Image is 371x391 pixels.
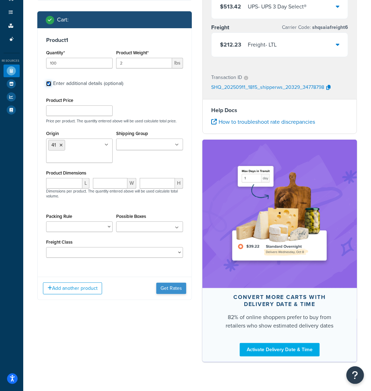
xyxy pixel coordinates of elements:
p: SHQ_20250911_1815_shipperws_20329_34778798 [211,83,324,93]
span: shqsaiafreight6 [311,24,348,31]
li: Boxes [4,19,20,32]
div: Freight - LTL [248,40,277,50]
a: How to troubleshoot rate discrepancies [211,118,315,126]
li: Test Your Rates [4,65,20,77]
span: $513.42 [220,2,241,11]
input: 0.00 [116,58,172,68]
span: L [82,178,89,189]
label: Possible Boxes [116,214,146,219]
button: Get Rates [156,283,186,294]
input: Enter additional details (optional) [46,81,51,86]
p: Price per product. The quantity entered above will be used calculate total price. [44,118,185,123]
h2: Cart : [57,17,69,23]
label: Quantity* [46,50,65,55]
p: Dimensions per product. The quantity entered above will be used calculate total volume. [44,189,185,198]
label: Packing Rule [46,214,72,219]
div: Enter additional details (optional) [53,79,123,88]
p: Transaction ID [211,73,242,83]
label: Origin [46,131,59,136]
label: Freight Class [46,239,73,245]
a: Activate Delivery Date & Time [240,343,320,356]
label: Shipping Group [116,131,148,136]
button: Add another product [43,282,102,294]
input: 0.0 [46,58,113,68]
li: Shipping Rules [4,6,20,19]
label: Product Dimensions [46,170,86,176]
h4: Help Docs [211,106,348,115]
li: Marketplace [4,78,20,90]
span: H [175,178,183,189]
span: lbs [172,58,183,68]
li: Advanced Features [4,33,20,46]
h3: Product 1 [46,37,183,44]
span: 41 [51,141,56,149]
span: $212.23 [220,41,241,49]
li: Analytics [4,91,20,103]
label: Product Price [46,98,73,103]
h3: Freight [211,24,229,31]
label: Product Weight* [116,50,149,55]
div: 82% of online shoppers prefer to buy from retailers who show estimated delivery dates [219,313,340,330]
li: Help Docs [4,104,20,116]
button: Open Resource Center [346,366,364,384]
img: feature-image-ddt-36eae7f7280da8017bfb280eaccd9c446f90b1fe08728e4019434db127062ab4.png [227,150,332,277]
div: Convert more carts with delivery date & time [219,294,340,308]
p: Carrier Code: [282,23,348,32]
div: UPS - UPS 3 Day Select® [248,2,307,12]
span: W [127,178,136,189]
